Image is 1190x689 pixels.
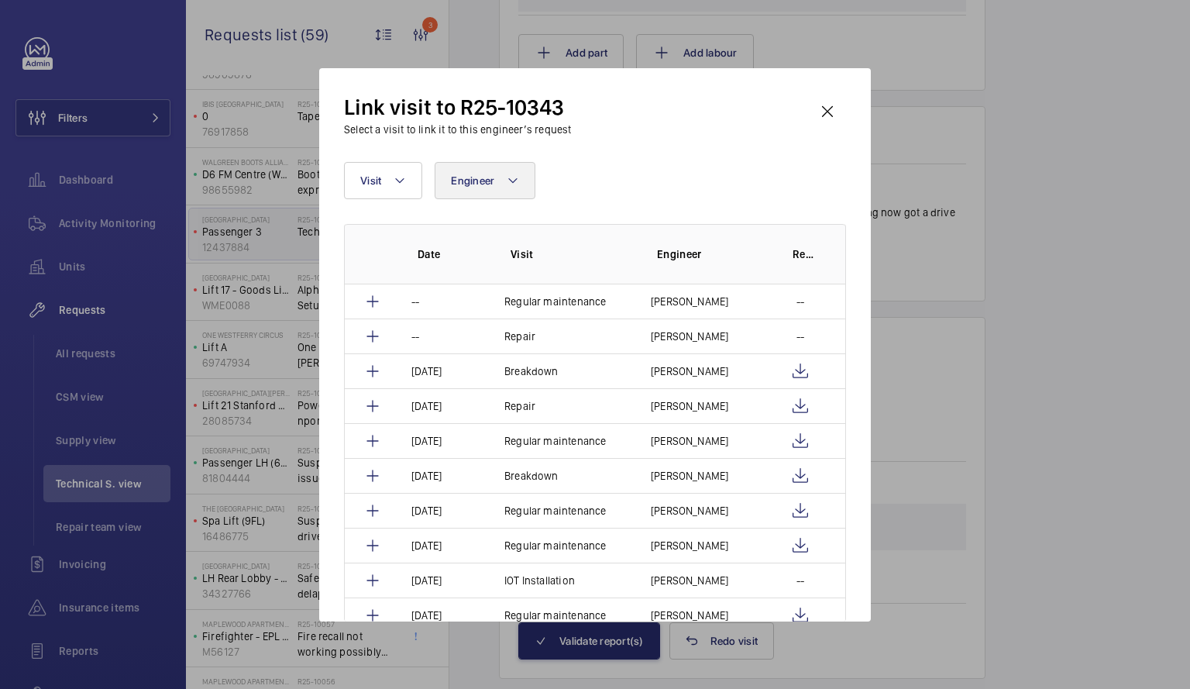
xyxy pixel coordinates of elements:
[796,294,804,309] p: --
[344,122,571,137] h3: Select a visit to link it to this engineer’s request
[344,93,571,122] h2: Link visit to R25-10343
[504,363,559,379] p: Breakdown
[411,503,442,518] p: [DATE]
[796,573,804,588] p: --
[411,468,442,484] p: [DATE]
[651,468,728,484] p: [PERSON_NAME]
[411,398,442,414] p: [DATE]
[411,608,442,623] p: [DATE]
[504,398,535,414] p: Repair
[651,503,728,518] p: [PERSON_NAME]
[411,363,442,379] p: [DATE]
[504,573,575,588] p: IOT Installation
[504,608,606,623] p: Regular maintenance
[411,294,419,309] p: --
[651,329,728,344] p: [PERSON_NAME]
[651,573,728,588] p: [PERSON_NAME]
[504,433,606,449] p: Regular maintenance
[651,398,728,414] p: [PERSON_NAME]
[360,174,381,187] span: Visit
[504,503,606,518] p: Regular maintenance
[411,433,442,449] p: [DATE]
[411,329,419,344] p: --
[344,162,422,199] button: Visit
[418,246,486,262] p: Date
[793,246,814,262] p: Report
[651,433,728,449] p: [PERSON_NAME]
[651,608,728,623] p: [PERSON_NAME]
[504,329,535,344] p: Repair
[451,174,494,187] span: Engineer
[504,468,559,484] p: Breakdown
[511,246,632,262] p: Visit
[651,363,728,379] p: [PERSON_NAME]
[504,294,606,309] p: Regular maintenance
[504,538,606,553] p: Regular maintenance
[651,538,728,553] p: [PERSON_NAME]
[657,246,768,262] p: Engineer
[435,162,535,199] button: Engineer
[796,329,804,344] p: --
[411,538,442,553] p: [DATE]
[411,573,442,588] p: [DATE]
[651,294,728,309] p: [PERSON_NAME]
